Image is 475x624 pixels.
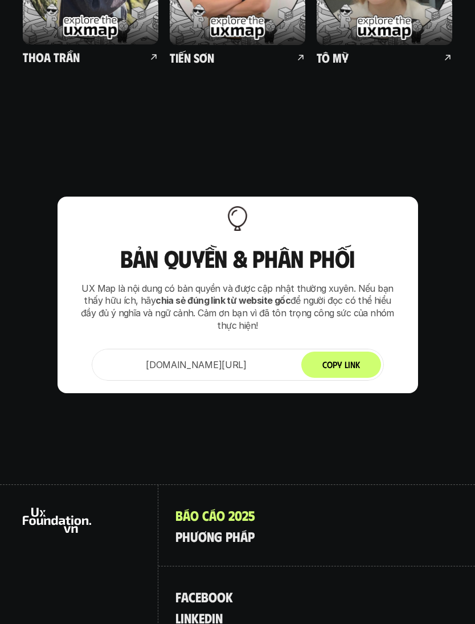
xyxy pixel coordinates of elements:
p: UX Map là nội dung có bản quyền và được cập nhật thường xuyên. Nếu bạn thấy hữu ích, hãy để người... [75,283,400,332]
span: p [248,529,255,544]
h5: thoa trần [23,49,80,65]
span: c [202,508,209,523]
span: k [226,589,233,604]
p: [DOMAIN_NAME][URL] [103,358,290,372]
span: o [216,508,225,523]
h3: Bản quyền & Phân phối [92,245,384,271]
h5: Tô Mỳ [317,50,349,66]
a: facebook [175,589,233,604]
span: ư [190,529,198,544]
span: 0 [235,508,242,523]
strong: chia sẻ đúng link từ website gốc [155,295,290,306]
span: g [214,529,222,544]
span: h [182,529,190,544]
span: o [208,589,217,604]
span: c [189,589,195,604]
span: p [175,529,182,544]
button: Copy Link [301,352,381,378]
span: 5 [248,508,255,523]
a: phươngpháp [175,529,255,544]
span: á [209,508,216,523]
span: b [201,589,208,604]
span: o [217,589,226,604]
span: ơ [198,529,207,544]
span: 2 [228,508,235,523]
h5: tiến sơn [170,50,214,66]
span: a [181,589,189,604]
span: á [240,529,248,544]
span: e [195,589,201,604]
span: 2 [242,508,248,523]
span: o [190,508,199,523]
span: f [175,589,181,604]
span: n [207,529,214,544]
a: Báocáo2025 [175,508,255,523]
span: p [226,529,232,544]
span: h [232,529,240,544]
span: B [175,508,183,523]
span: á [183,508,190,523]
